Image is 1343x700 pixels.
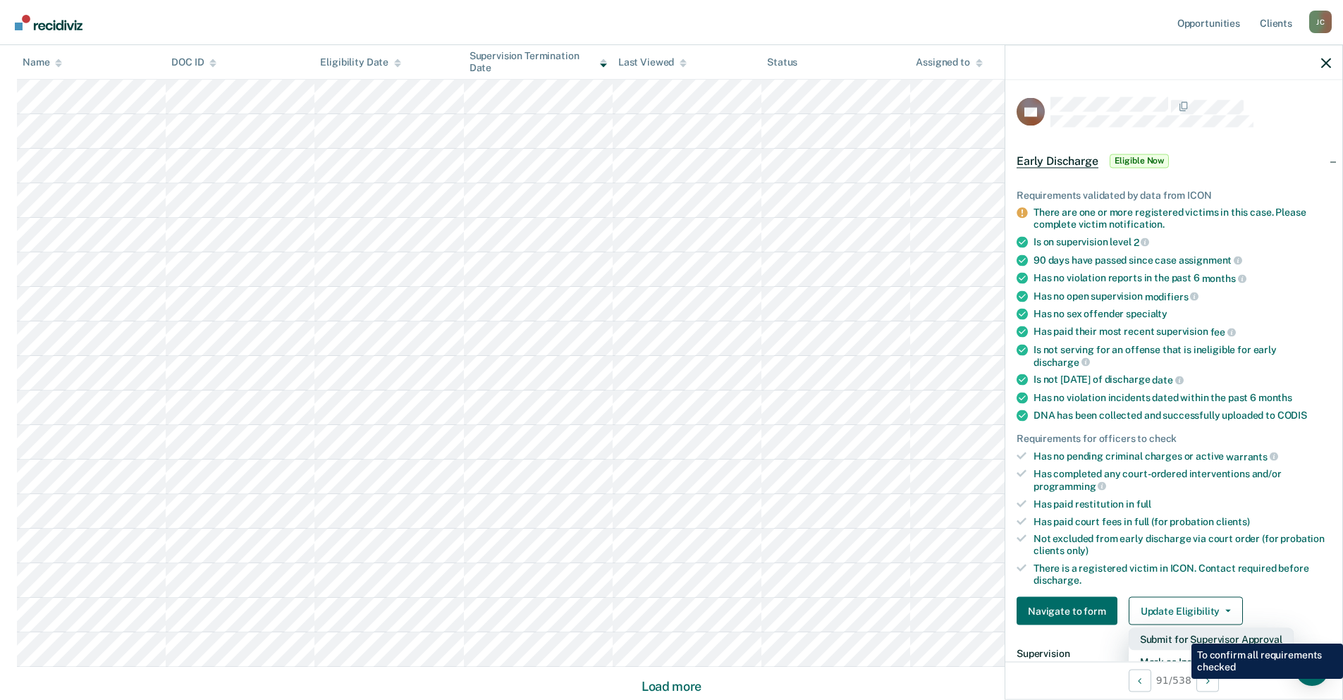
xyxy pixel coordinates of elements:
span: full [1136,498,1151,509]
button: Previous Opportunity [1129,669,1151,692]
button: Update Eligibility [1129,597,1243,625]
div: Has no violation incidents dated within the past 6 [1034,391,1331,403]
div: Has paid court fees in full (for probation [1034,515,1331,527]
div: Early DischargeEligible Now [1005,138,1342,183]
div: Status [767,56,797,68]
span: months [1202,272,1246,283]
div: Has completed any court-ordered interventions and/or [1034,468,1331,492]
div: Has no violation reports in the past 6 [1034,272,1331,285]
button: Submit for Supervisor Approval [1129,628,1294,651]
span: Early Discharge [1017,154,1098,168]
span: 2 [1134,236,1150,247]
img: Recidiviz [15,15,82,30]
button: Next Opportunity [1196,669,1219,692]
span: date [1152,374,1183,386]
div: Is not [DATE] of discharge [1034,374,1331,386]
div: Not excluded from early discharge via court order (for probation clients [1034,533,1331,557]
span: only) [1067,545,1088,556]
div: Requirements for officers to check [1017,432,1331,444]
div: There is a registered victim in ICON. Contact required before [1034,562,1331,586]
button: Profile dropdown button [1309,11,1332,33]
span: fee [1210,326,1236,338]
span: months [1258,391,1292,403]
span: Eligible Now [1110,154,1170,168]
div: Name [23,56,62,68]
div: 90 days have passed since case [1034,254,1331,266]
div: Is on supervision level [1034,235,1331,248]
span: discharge. [1034,574,1081,585]
div: Is not serving for an offense that is ineligible for early [1034,343,1331,367]
a: Navigate to form link [1017,597,1123,625]
span: specialty [1126,308,1167,319]
div: J C [1309,11,1332,33]
div: Supervision Termination Date [470,50,607,74]
span: discharge [1034,356,1090,367]
div: Has no pending criminal charges or active [1034,450,1331,462]
div: DOC ID [171,56,216,68]
div: Has no open supervision [1034,290,1331,302]
div: Has no sex offender [1034,308,1331,320]
div: Eligibility Date [320,56,401,68]
span: modifiers [1145,290,1199,302]
button: Mark as Ineligible [1129,651,1294,673]
span: clients) [1216,515,1250,527]
div: 91 / 538 [1005,661,1342,699]
button: Navigate to form [1017,597,1117,625]
div: Has paid restitution in [1034,498,1331,510]
span: CODIS [1277,409,1307,420]
div: Has paid their most recent supervision [1034,326,1331,338]
span: assignment [1179,254,1242,266]
dt: Supervision [1017,648,1331,660]
div: There are one or more registered victims in this case. Please complete victim notification. [1034,207,1331,231]
div: Last Viewed [618,56,687,68]
div: Assigned to [916,56,982,68]
span: programming [1034,480,1106,491]
div: DNA has been collected and successfully uploaded to [1034,409,1331,421]
div: Requirements validated by data from ICON [1017,189,1331,201]
button: Load more [637,678,706,695]
div: Open Intercom Messenger [1295,652,1329,686]
span: warrants [1226,450,1278,462]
